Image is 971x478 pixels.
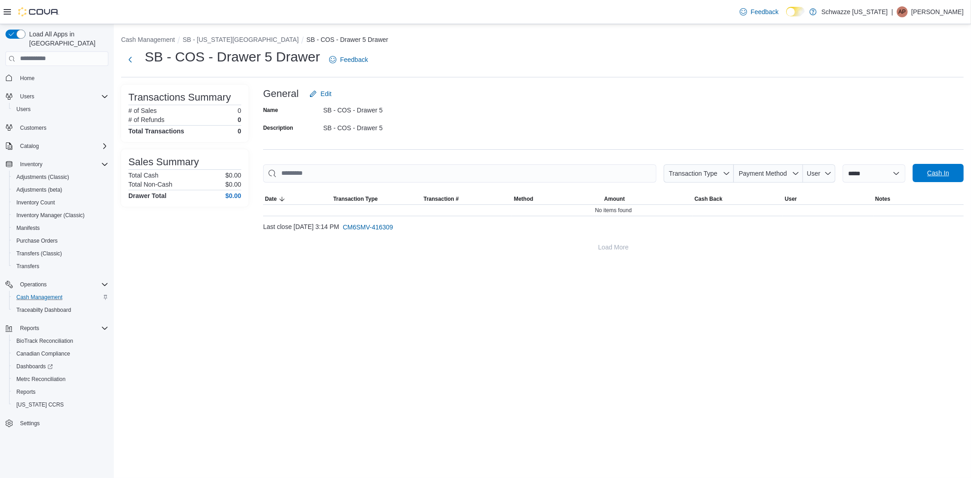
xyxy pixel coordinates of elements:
[320,89,331,98] span: Edit
[13,223,43,234] a: Manifests
[20,142,39,150] span: Catalog
[263,88,299,99] h3: General
[238,107,241,114] p: 0
[598,243,629,252] span: Load More
[20,93,34,100] span: Users
[739,170,787,177] span: Payment Method
[121,51,139,69] button: Next
[13,197,59,208] a: Inventory Count
[13,184,66,195] a: Adjustments (beta)
[13,104,108,115] span: Users
[13,223,108,234] span: Manifests
[20,161,42,168] span: Inventory
[891,6,893,17] p: |
[128,116,164,123] h6: # of Refunds
[16,141,42,152] button: Catalog
[13,235,108,246] span: Purchase Orders
[25,30,108,48] span: Load All Apps in [GEOGRAPHIC_DATA]
[9,234,112,247] button: Purchase Orders
[913,164,964,182] button: Cash In
[13,235,61,246] a: Purchase Orders
[751,7,778,16] span: Feedback
[16,159,108,170] span: Inventory
[343,223,393,232] span: CM6SMV-416309
[13,248,108,259] span: Transfers (Classic)
[16,388,36,396] span: Reports
[13,305,108,315] span: Traceabilty Dashboard
[16,91,108,102] span: Users
[16,91,38,102] button: Users
[669,170,717,177] span: Transaction Type
[16,199,55,206] span: Inventory Count
[875,195,890,203] span: Notes
[911,6,964,17] p: [PERSON_NAME]
[128,181,173,188] h6: Total Non-Cash
[20,75,35,82] span: Home
[423,195,458,203] span: Transaction #
[306,36,388,43] button: SB - COS - Drawer 5 Drawer
[16,337,73,345] span: BioTrack Reconciliation
[604,195,625,203] span: Amount
[16,72,108,84] span: Home
[18,7,59,16] img: Cova
[16,173,69,181] span: Adjustments (Classic)
[20,325,39,332] span: Reports
[263,107,278,114] label: Name
[16,106,31,113] span: Users
[786,16,787,17] span: Dark Mode
[13,210,88,221] a: Inventory Manager (Classic)
[20,420,40,427] span: Settings
[225,172,241,179] p: $0.00
[2,71,112,85] button: Home
[145,48,320,66] h1: SB - COS - Drawer 5 Drawer
[16,418,43,429] a: Settings
[339,218,397,236] button: CM6SMV-416309
[13,336,108,346] span: BioTrack Reconciliation
[121,35,964,46] nav: An example of EuiBreadcrumbs
[16,323,43,334] button: Reports
[16,323,108,334] span: Reports
[263,124,293,132] label: Description
[786,7,805,16] input: Dark Mode
[265,195,277,203] span: Date
[16,141,108,152] span: Catalog
[595,207,632,214] span: No items found
[238,116,241,123] p: 0
[736,3,782,21] a: Feedback
[16,186,62,193] span: Adjustments (beta)
[13,261,43,272] a: Transfers
[16,263,39,270] span: Transfers
[13,374,69,385] a: Metrc Reconciliation
[16,250,62,257] span: Transfers (Classic)
[9,103,112,116] button: Users
[13,399,108,410] span: Washington CCRS
[13,386,108,397] span: Reports
[13,348,108,359] span: Canadian Compliance
[13,336,77,346] a: BioTrack Reconciliation
[13,248,66,259] a: Transfers (Classic)
[13,386,39,397] a: Reports
[16,294,62,301] span: Cash Management
[9,171,112,183] button: Adjustments (Classic)
[512,193,602,204] button: Method
[128,157,199,168] h3: Sales Summary
[2,158,112,171] button: Inventory
[325,51,371,69] a: Feedback
[9,398,112,411] button: [US_STATE] CCRS
[2,417,112,430] button: Settings
[13,361,56,372] a: Dashboards
[16,279,51,290] button: Operations
[13,172,73,183] a: Adjustments (Classic)
[340,55,368,64] span: Feedback
[16,159,46,170] button: Inventory
[2,121,112,134] button: Customers
[13,374,108,385] span: Metrc Reconciliation
[9,260,112,273] button: Transfers
[9,335,112,347] button: BioTrack Reconciliation
[2,278,112,291] button: Operations
[9,209,112,222] button: Inventory Manager (Classic)
[323,121,445,132] div: SB - COS - Drawer 5
[807,170,821,177] span: User
[20,281,47,288] span: Operations
[13,399,67,410] a: [US_STATE] CCRS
